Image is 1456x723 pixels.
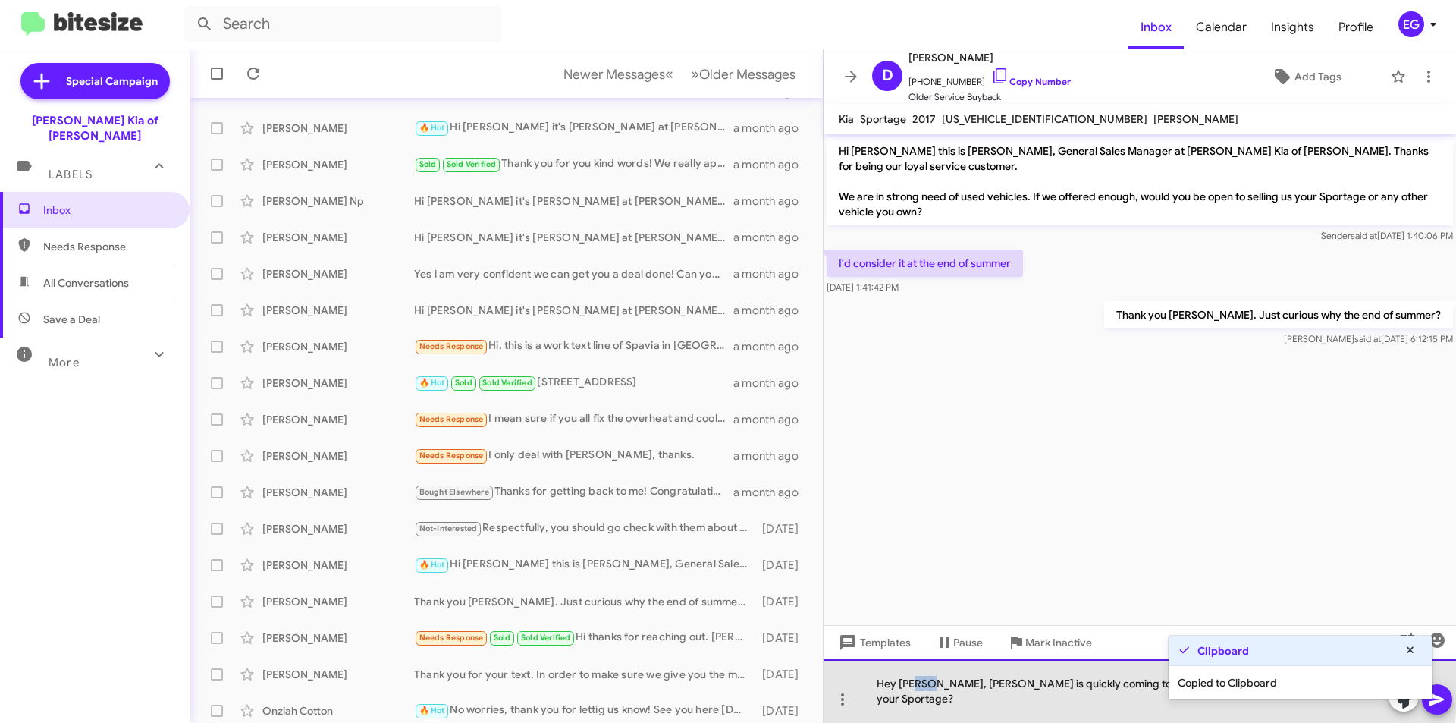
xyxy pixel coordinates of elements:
div: [PERSON_NAME] [262,558,414,573]
span: said at [1354,333,1381,344]
div: Yes i am very confident we can get you a deal done! Can you bring the Sorento by now or later [DA... [414,266,733,281]
div: I only deal with [PERSON_NAME], thanks. [414,447,733,464]
strong: Clipboard [1197,643,1249,659]
span: Needs Response [419,414,484,424]
div: a month ago [733,157,811,172]
span: 🔥 Hot [419,560,445,570]
div: Respectfully, you should go check with them about what our family went through. It entails your f... [414,520,755,537]
button: Pause [923,629,995,656]
div: EG [1398,11,1424,37]
span: 2017 [912,112,936,126]
span: Needs Response [419,341,484,351]
div: a month ago [733,339,811,354]
span: Insights [1259,5,1326,49]
div: [PERSON_NAME] [262,667,414,682]
div: [PERSON_NAME] [262,303,414,318]
div: Hey [PERSON_NAME], [PERSON_NAME] is quickly coming to a close. Are you still interested in sellin... [824,659,1456,723]
div: [DATE] [755,703,811,718]
a: Calendar [1184,5,1259,49]
span: Auto Fields [1326,629,1398,656]
div: [PERSON_NAME] [262,339,414,354]
a: Copy Number [991,76,1071,87]
span: Needs Response [419,451,484,461]
span: [PHONE_NUMBER] [908,67,1071,90]
span: More [49,356,80,369]
nav: Page navigation example [555,58,805,90]
span: Save a Deal [43,312,100,327]
span: Sold Verified [482,378,532,388]
span: 🔥 Hot [419,706,445,715]
span: Inbox [43,203,172,218]
span: Sold [494,633,511,643]
div: a month ago [733,230,811,245]
div: [DATE] [755,594,811,609]
button: Templates [824,629,923,656]
span: All Conversations [43,275,129,291]
div: [DATE] [755,521,811,536]
div: Hi [PERSON_NAME] it's [PERSON_NAME] at [PERSON_NAME] Kia of [PERSON_NAME] just touching base abou... [414,119,733,137]
div: Onziah Cotton [262,703,414,718]
button: EG [1385,11,1439,37]
div: [PERSON_NAME] [262,630,414,646]
div: Hi [PERSON_NAME] it's [PERSON_NAME] at [PERSON_NAME] Kia of [PERSON_NAME] just touching base abou... [414,303,733,318]
a: Special Campaign [20,63,170,99]
button: Add Tags [1228,63,1383,90]
span: Sold Verified [447,159,497,169]
span: Sold [455,378,472,388]
div: Thank you for you kind words! We really appreciate you taking the time to let us know. [414,156,733,173]
div: a month ago [733,193,811,209]
p: I'd consider it at the end of summer [827,250,1023,277]
div: a month ago [733,121,811,136]
a: Inbox [1128,5,1184,49]
span: Pause [953,629,983,656]
div: a month ago [733,303,811,318]
div: [DATE] [755,630,811,646]
div: Copied to Clipboard [1169,666,1432,699]
span: D [882,64,893,88]
div: [PERSON_NAME] [262,521,414,536]
div: [DATE] [755,667,811,682]
button: Mark Inactive [995,629,1104,656]
div: a month ago [733,266,811,281]
input: Search [184,6,502,42]
div: [PERSON_NAME] [262,376,414,391]
span: 🔥 Hot [419,378,445,388]
span: Special Campaign [66,74,158,89]
div: a month ago [733,485,811,500]
span: Templates [836,629,911,656]
div: [PERSON_NAME] Np [262,193,414,209]
div: Thanks for getting back to me! Congratulations on your new vehicle, if there is anything we can d... [414,483,733,501]
div: [DATE] [755,558,811,573]
span: Add Tags [1294,63,1341,90]
p: Hi [PERSON_NAME] this is [PERSON_NAME], General Sales Manager at [PERSON_NAME] Kia of [PERSON_NAM... [827,137,1453,225]
div: [PERSON_NAME] [262,412,414,427]
span: Older Messages [699,66,795,83]
span: [DATE] 1:41:42 PM [827,281,899,293]
div: [PERSON_NAME] [262,594,414,609]
div: [PERSON_NAME] [262,266,414,281]
div: [PERSON_NAME] [262,121,414,136]
div: a month ago [733,448,811,464]
span: Not-Interested [419,523,478,533]
div: Thank you [PERSON_NAME]. Just curious why the end of summer? [414,594,755,609]
div: No worries, thank you for lettig us know! See you here [DATE] [414,702,755,719]
span: [PERSON_NAME] [DATE] 6:12:15 PM [1284,333,1453,344]
span: [PERSON_NAME] [1153,112,1238,126]
span: Newer Messages [563,66,665,83]
div: [PERSON_NAME] [262,448,414,464]
span: [PERSON_NAME] [908,49,1071,67]
span: Labels [49,168,93,181]
div: I mean sure if you all fix the overheat and coolant leak issue that popped up after I brought my ... [414,410,733,428]
a: Profile [1326,5,1385,49]
div: [PERSON_NAME] [262,157,414,172]
button: Previous [554,58,682,90]
button: Next [682,58,805,90]
div: Hi [PERSON_NAME] it's [PERSON_NAME] at [PERSON_NAME] Kia of [PERSON_NAME] just touching base abou... [414,193,733,209]
span: said at [1351,230,1377,241]
span: Sportage [860,112,906,126]
span: Kia [839,112,854,126]
div: [PERSON_NAME] [262,485,414,500]
span: 🔥 Hot [419,123,445,133]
